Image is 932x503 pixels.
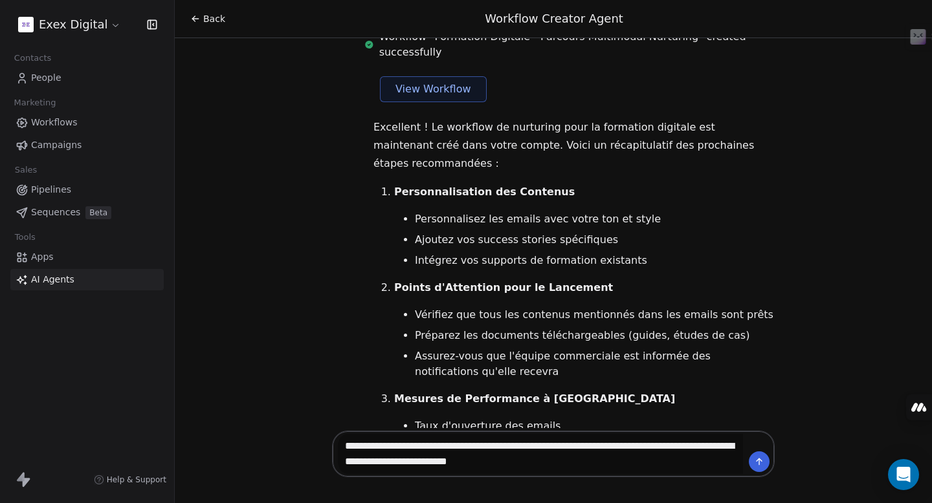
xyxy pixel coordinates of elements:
li: Vérifiez que tous les contenus mentionnés dans les emails sont prêts [415,307,775,323]
a: Workflows [10,112,164,133]
span: Contacts [8,48,57,68]
li: Préparez les documents téléchargeables (guides, études de cas) [415,328,775,343]
span: Workflow Creator Agent [485,12,623,25]
a: Apps [10,246,164,268]
span: People [31,71,61,85]
span: Exex Digital [39,16,107,33]
span: Sales [9,160,43,180]
span: Beta [85,206,111,219]
strong: Personnalisation des Contenus [394,186,575,198]
span: Workflows [31,116,78,129]
li: Intégrez vos supports de formation existants [415,253,775,268]
span: Help & Support [107,475,166,485]
span: Campaigns [31,138,82,152]
button: View Workflow [380,76,487,102]
a: AI Agents [10,269,164,290]
strong: Points d'Attention pour le Lancement [394,281,613,294]
p: Excellent ! Le workflow de nurturing pour la formation digitale est maintenant créé dans votre co... [373,118,775,173]
a: SequencesBeta [10,202,164,223]
span: Pipelines [31,183,71,197]
img: EXEX%20LOGO-1%20(1).png [18,17,34,32]
li: Ajoutez vos success stories spécifiques [415,232,775,248]
a: Pipelines [10,179,164,200]
a: Help & Support [94,475,166,485]
span: Back [203,12,225,25]
a: People [10,67,164,89]
a: Campaigns [10,134,164,156]
button: Exex Digital [16,14,124,36]
span: Apps [31,250,54,264]
div: Open Intercom Messenger [888,459,919,490]
span: Tools [9,228,41,247]
li: Personnalisez les emails avec votre ton et style [415,211,775,227]
span: Workflow "Formation Digitale - Parcours Multimodal Nurturing" created successfully [379,29,775,60]
span: Marketing [8,93,61,112]
li: Assurez-vous que l'équipe commerciale est informée des notifications qu'elle recevra [415,348,775,380]
span: View Workflow [395,81,471,97]
span: Sequences [31,206,80,219]
li: Taux d'ouverture des emails [415,418,775,434]
span: AI Agents [31,273,74,286]
strong: Mesures de Performance à [GEOGRAPHIC_DATA] [394,392,675,405]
